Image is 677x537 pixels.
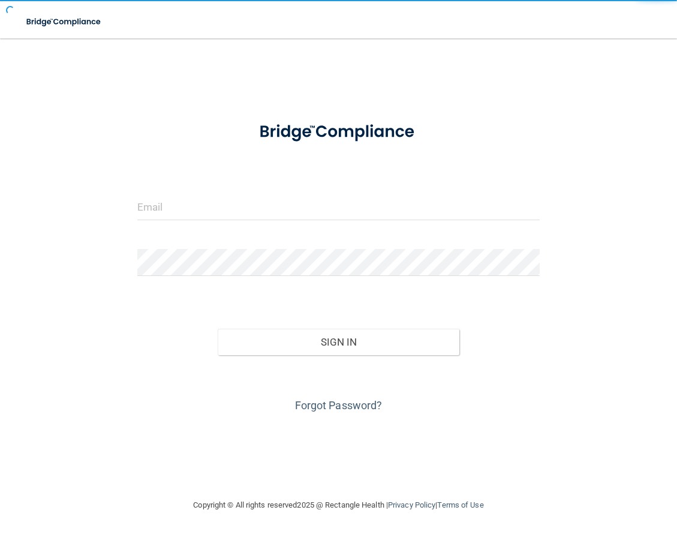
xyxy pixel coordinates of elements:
a: Forgot Password? [295,399,383,412]
a: Privacy Policy [388,500,435,509]
div: Copyright © All rights reserved 2025 @ Rectangle Health | | [120,486,558,524]
img: bridge_compliance_login_screen.278c3ca4.svg [242,110,435,154]
input: Email [137,193,540,220]
img: bridge_compliance_login_screen.278c3ca4.svg [18,10,110,34]
a: Terms of Use [437,500,483,509]
button: Sign In [218,329,459,355]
